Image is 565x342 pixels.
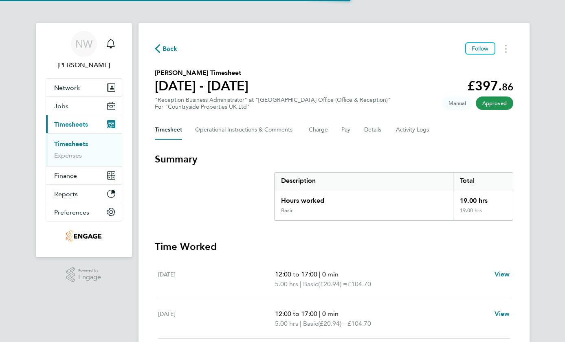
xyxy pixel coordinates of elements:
[275,270,317,278] span: 12:00 to 17:00
[163,44,178,54] span: Back
[495,270,510,279] a: View
[364,120,383,140] button: Details
[54,140,88,148] a: Timesheets
[46,115,122,133] button: Timesheets
[78,267,101,274] span: Powered by
[453,173,512,189] div: Total
[46,203,122,221] button: Preferences
[322,270,339,278] span: 0 min
[319,270,321,278] span: |
[300,320,301,327] span: |
[476,96,513,110] span: This timesheet has been approved.
[341,120,351,140] button: Pay
[54,151,82,159] a: Expenses
[195,120,296,140] button: Operational Instructions & Comments
[54,121,88,128] span: Timesheets
[300,280,301,288] span: |
[155,78,248,94] h1: [DATE] - [DATE]
[78,274,101,281] span: Engage
[54,172,77,180] span: Finance
[465,42,495,55] button: Follow
[46,167,122,184] button: Finance
[46,133,122,166] div: Timesheets
[396,120,430,140] button: Activity Logs
[275,280,298,288] span: 5.00 hrs
[75,39,92,49] span: NW
[155,44,178,54] button: Back
[158,270,275,289] div: [DATE]
[453,189,512,207] div: 19.00 hrs
[46,79,122,96] button: Network
[54,102,68,110] span: Jobs
[54,208,89,216] span: Preferences
[54,190,78,198] span: Reports
[502,81,513,93] span: 86
[46,230,122,243] a: Go to home page
[467,78,513,94] app-decimal: £397.
[46,31,122,70] a: NW[PERSON_NAME]
[155,153,513,166] h3: Summary
[155,120,182,140] button: Timesheet
[499,42,513,55] button: Timesheets Menu
[347,320,371,327] span: £104.70
[275,189,453,207] div: Hours worked
[275,173,453,189] div: Description
[303,319,318,329] span: Basic
[54,84,80,92] span: Network
[319,310,321,318] span: |
[155,68,248,78] h2: [PERSON_NAME] Timesheet
[309,120,328,140] button: Charge
[158,309,275,329] div: [DATE]
[66,230,102,243] img: yourrecruit-logo-retina.png
[155,103,391,110] div: For "Countryside Properties UK Ltd"
[155,240,513,253] h3: Time Worked
[322,310,339,318] span: 0 min
[347,280,371,288] span: £104.70
[46,97,122,115] button: Jobs
[275,320,298,327] span: 5.00 hrs
[303,279,318,289] span: Basic
[453,207,512,220] div: 19.00 hrs
[275,310,317,318] span: 12:00 to 17:00
[442,96,473,110] span: This timesheet was manually created.
[66,267,101,283] a: Powered byEngage
[495,309,510,319] a: View
[46,60,122,70] span: Nicky Waiton
[495,310,510,318] span: View
[281,207,293,214] div: Basic
[495,270,510,278] span: View
[155,96,391,110] div: "Reception Business Administrator" at "[GEOGRAPHIC_DATA] Office (Office & Reception)"
[46,185,122,203] button: Reports
[274,172,513,221] div: Summary
[318,280,347,288] span: (£20.94) =
[36,23,132,257] nav: Main navigation
[318,320,347,327] span: (£20.94) =
[472,45,489,52] span: Follow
